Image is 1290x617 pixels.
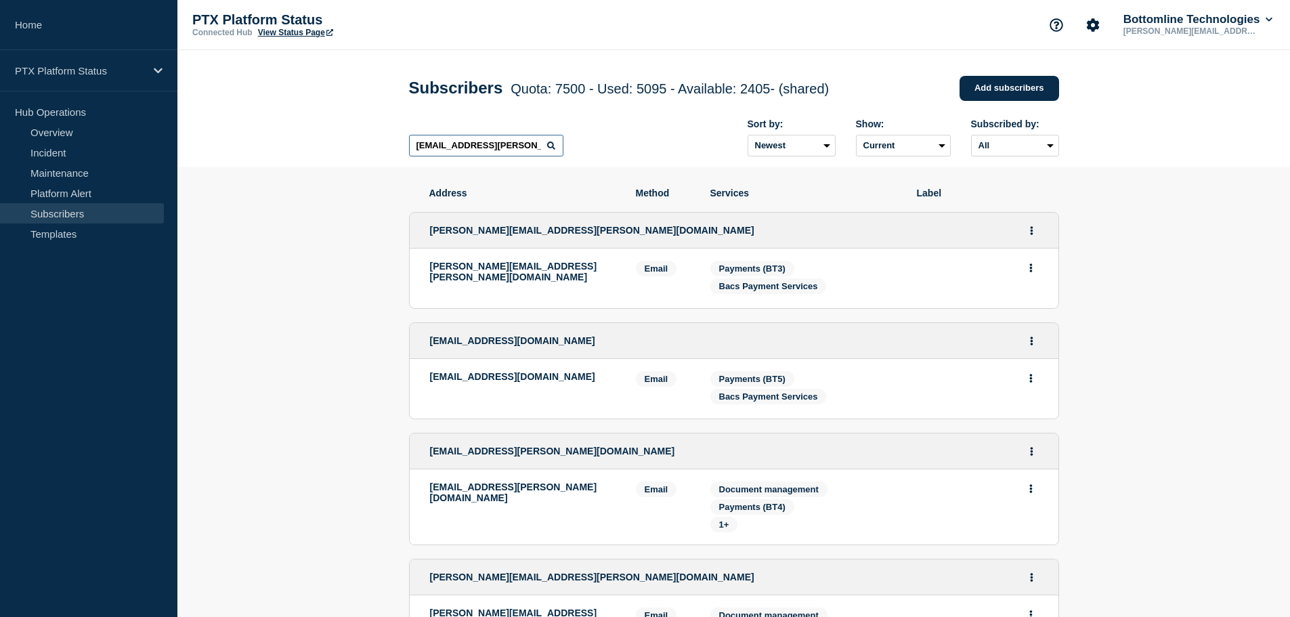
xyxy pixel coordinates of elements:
[636,188,690,198] span: Method
[1023,441,1040,462] button: Actions
[971,119,1059,129] div: Subscribed by:
[430,335,595,346] span: [EMAIL_ADDRESS][DOMAIN_NAME]
[1121,13,1275,26] button: Bottomline Technologies
[258,28,333,37] a: View Status Page
[719,263,786,274] span: Payments (BT3)
[430,482,616,503] p: [EMAIL_ADDRESS][PERSON_NAME][DOMAIN_NAME]
[409,135,563,156] input: Search subscribers
[409,79,830,98] h1: Subscribers
[1042,11,1071,39] button: Support
[1023,567,1040,588] button: Actions
[1023,331,1040,352] button: Actions
[192,12,463,28] p: PTX Platform Status
[719,519,729,530] span: 1+
[719,391,818,402] span: Bacs Payment Services
[636,371,677,387] span: Email
[917,188,1039,198] span: Label
[856,135,951,156] select: Deleted
[429,188,616,198] span: Address
[856,119,951,129] div: Show:
[719,374,786,384] span: Payments (BT5)
[960,76,1059,101] a: Add subscribers
[430,261,616,282] p: [PERSON_NAME][EMAIL_ADDRESS][PERSON_NAME][DOMAIN_NAME]
[971,135,1059,156] select: Subscribed by
[430,446,675,456] span: [EMAIL_ADDRESS][PERSON_NAME][DOMAIN_NAME]
[748,135,836,156] select: Sort by
[430,371,616,382] p: [EMAIL_ADDRESS][DOMAIN_NAME]
[15,65,145,77] p: PTX Platform Status
[719,502,786,512] span: Payments (BT4)
[511,81,829,96] span: Quota: 7500 - Used: 5095 - Available: 2405 - (shared)
[192,28,253,37] p: Connected Hub
[1023,220,1040,241] button: Actions
[1121,26,1262,36] p: [PERSON_NAME][EMAIL_ADDRESS][PERSON_NAME][DOMAIN_NAME]
[636,482,677,497] span: Email
[636,261,677,276] span: Email
[748,119,836,129] div: Sort by:
[430,225,754,236] span: [PERSON_NAME][EMAIL_ADDRESS][PERSON_NAME][DOMAIN_NAME]
[719,281,818,291] span: Bacs Payment Services
[430,572,754,582] span: [PERSON_NAME][EMAIL_ADDRESS][PERSON_NAME][DOMAIN_NAME]
[1079,11,1107,39] button: Account settings
[1023,368,1039,389] button: Actions
[719,484,819,494] span: Document management
[1023,257,1039,278] button: Actions
[710,188,897,198] span: Services
[1023,478,1039,499] button: Actions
